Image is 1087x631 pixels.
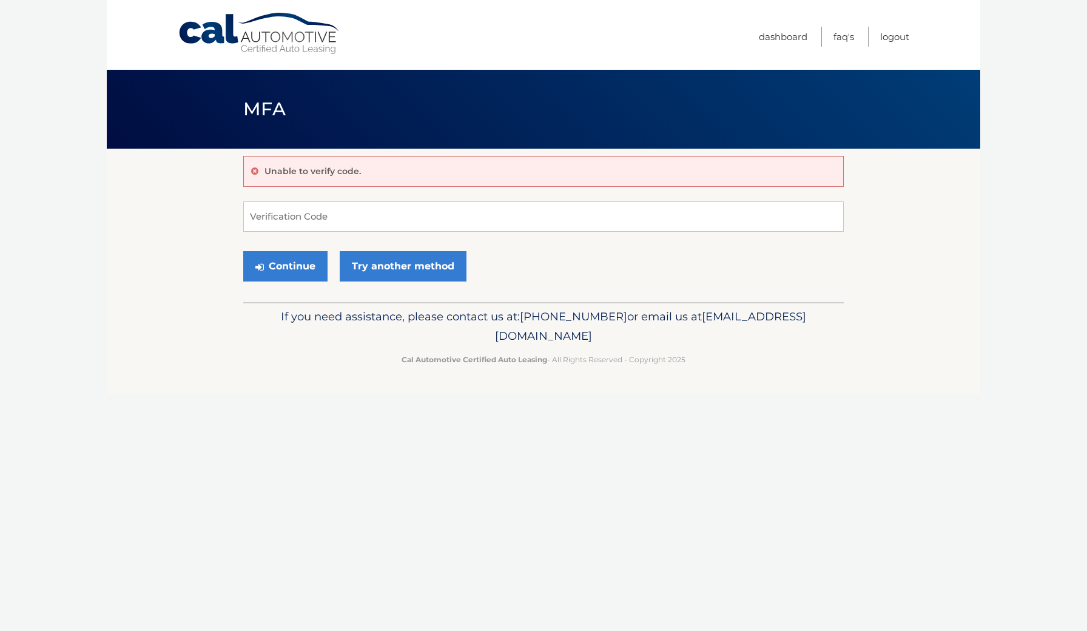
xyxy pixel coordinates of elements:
[243,251,328,282] button: Continue
[251,307,836,346] p: If you need assistance, please contact us at: or email us at
[178,12,342,55] a: Cal Automotive
[495,309,806,343] span: [EMAIL_ADDRESS][DOMAIN_NAME]
[340,251,466,282] a: Try another method
[759,27,807,47] a: Dashboard
[251,353,836,366] p: - All Rights Reserved - Copyright 2025
[402,355,547,364] strong: Cal Automotive Certified Auto Leasing
[243,201,844,232] input: Verification Code
[833,27,854,47] a: FAQ's
[264,166,361,177] p: Unable to verify code.
[880,27,909,47] a: Logout
[243,98,286,120] span: MFA
[520,309,627,323] span: [PHONE_NUMBER]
